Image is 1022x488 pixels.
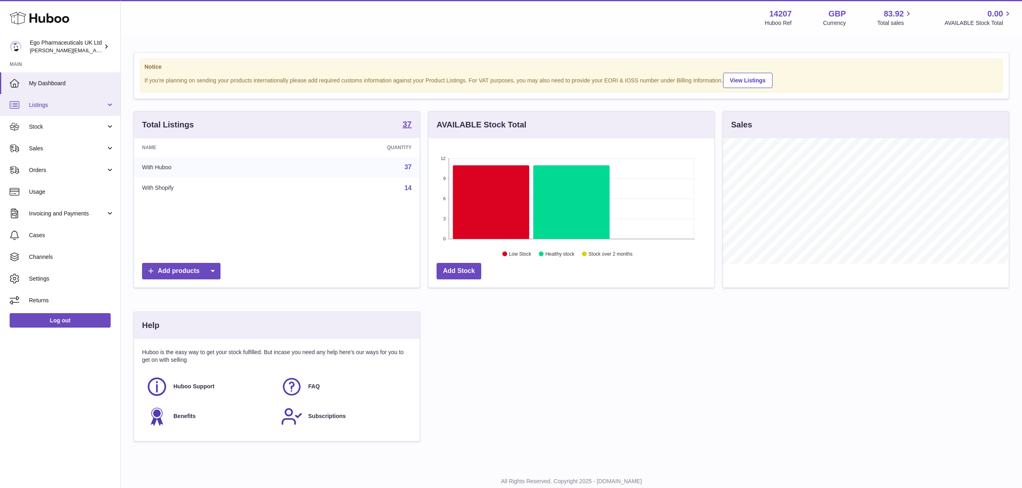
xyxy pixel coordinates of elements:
span: Orders [29,166,106,174]
p: All Rights Reserved. Copyright 2025 - [DOMAIN_NAME] [127,478,1016,485]
span: Channels [29,253,114,261]
span: Stock [29,123,106,131]
a: FAQ [281,376,408,398]
span: Cases [29,232,114,239]
text: Stock over 2 months [589,251,633,257]
span: Listings [29,101,106,109]
a: 0.00 AVAILABLE Stock Total [944,8,1012,27]
span: Benefits [173,412,196,420]
text: 9 [443,176,445,181]
span: AVAILABLE Stock Total [944,19,1012,27]
div: Ego Pharmaceuticals UK Ltd [30,39,102,54]
text: 6 [443,196,445,201]
text: Healthy stock [545,251,575,257]
span: Sales [29,145,106,152]
strong: 14207 [769,8,792,19]
a: Benefits [146,406,273,427]
strong: Notice [144,63,998,71]
span: Usage [29,188,114,196]
span: Returns [29,297,114,304]
strong: GBP [828,8,846,19]
p: Huboo is the easy way to get your stock fulfilled. But incase you need any help here's our ways f... [142,349,412,364]
span: [PERSON_NAME][EMAIL_ADDRESS][PERSON_NAME][DOMAIN_NAME] [30,47,204,53]
span: 0.00 [987,8,1003,19]
div: Currency [823,19,846,27]
text: 3 [443,216,445,221]
th: Name [134,138,288,157]
td: With Huboo [134,157,288,178]
span: 83.92 [884,8,904,19]
a: 14 [404,185,412,191]
a: Huboo Support [146,376,273,398]
a: Add products [142,263,220,279]
h3: Help [142,320,159,331]
span: Total sales [877,19,913,27]
div: Huboo Ref [765,19,792,27]
span: FAQ [308,383,320,390]
a: Subscriptions [281,406,408,427]
a: Log out [10,313,111,328]
h3: Sales [731,119,752,130]
th: Quantity [288,138,420,157]
span: Huboo Support [173,383,214,390]
span: Invoicing and Payments [29,210,106,217]
text: Low Stock [509,251,532,257]
h3: AVAILABLE Stock Total [437,119,526,130]
a: Add Stock [437,263,481,279]
div: If you're planning on sending your products internationally please add required customs informati... [144,72,998,88]
span: Subscriptions [308,412,346,420]
h3: Total Listings [142,119,194,130]
a: View Listings [723,73,773,88]
strong: 37 [403,120,412,128]
td: With Shopify [134,178,288,199]
text: 12 [441,156,445,161]
a: 37 [403,120,412,130]
span: Settings [29,275,114,283]
a: 83.92 Total sales [877,8,913,27]
a: 37 [404,164,412,170]
text: 0 [443,236,445,241]
img: Tihomir.simeonov@egopharm.com [10,41,22,53]
span: My Dashboard [29,80,114,87]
